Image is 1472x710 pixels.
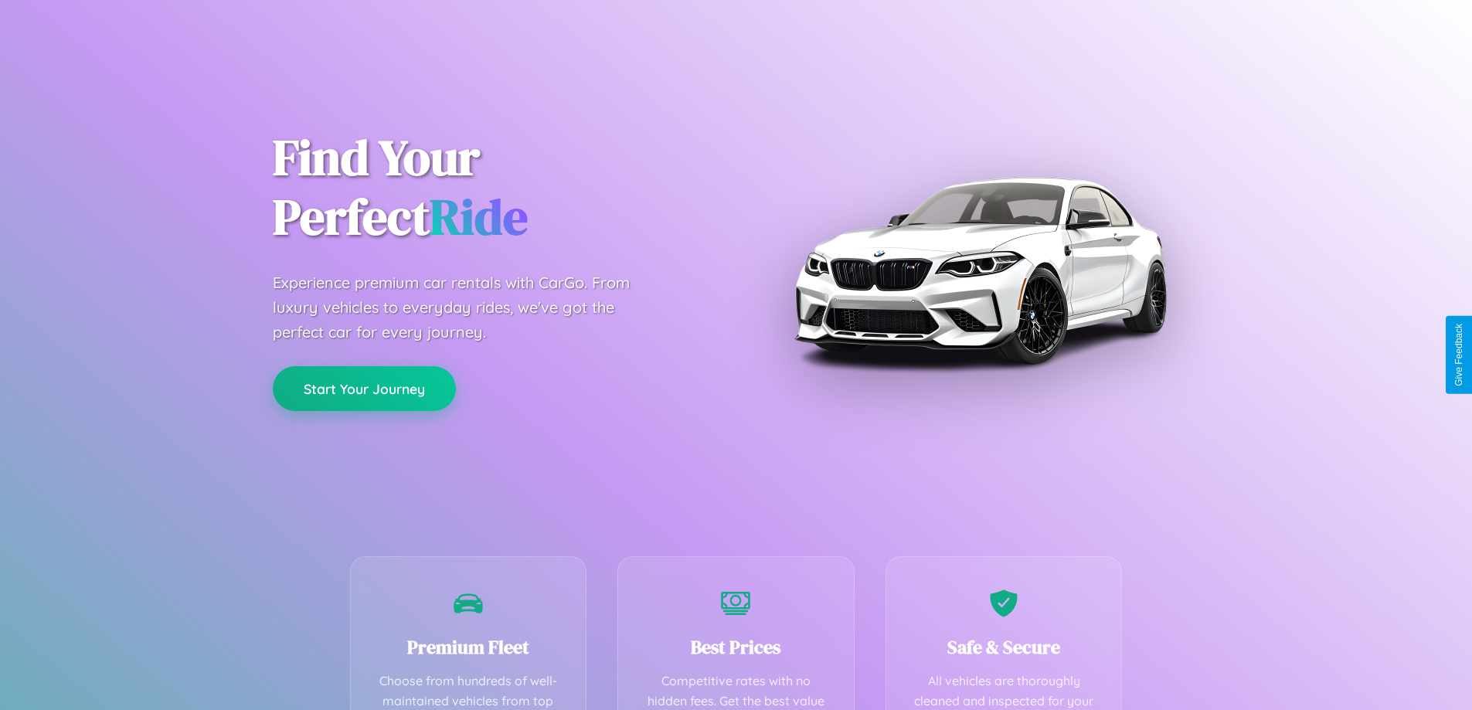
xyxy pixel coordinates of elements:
p: Experience premium car rentals with CarGo. From luxury vehicles to everyday rides, we've got the ... [273,270,659,345]
span: Ride [430,183,528,250]
button: Start Your Journey [273,366,456,411]
h3: Safe & Secure [909,634,1099,660]
img: Premium BMW car rental vehicle [787,77,1173,464]
div: Give Feedback [1453,324,1464,386]
h3: Best Prices [641,634,831,660]
h3: Premium Fleet [374,634,563,660]
h1: Find Your Perfect [273,128,713,247]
